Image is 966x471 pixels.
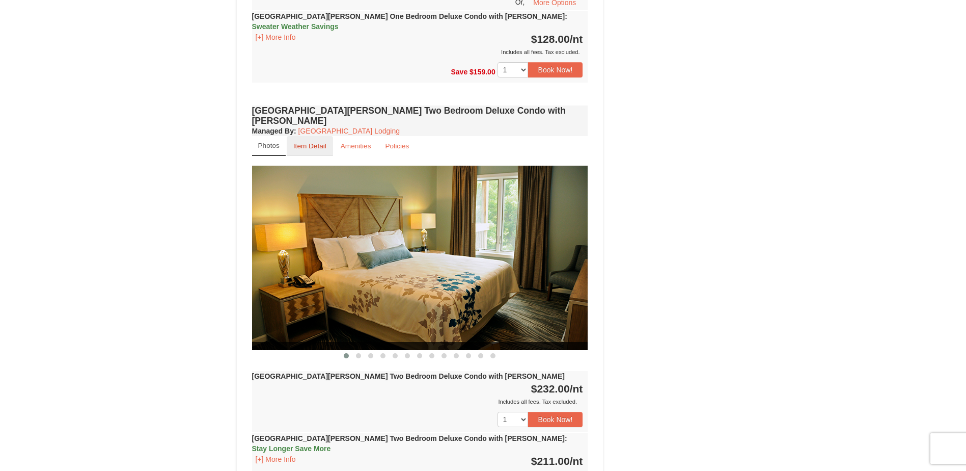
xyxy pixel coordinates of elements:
span: Managed By [252,127,294,135]
span: : [565,12,567,20]
a: Amenities [334,136,378,156]
span: Stay Longer Save More [252,444,331,453]
strong: [GEOGRAPHIC_DATA][PERSON_NAME] Two Bedroom Deluxe Condo with [PERSON_NAME] [252,372,565,380]
small: Amenities [341,142,371,150]
span: $159.00 [470,68,495,76]
span: /nt [570,455,583,467]
span: /nt [570,33,583,45]
button: Book Now! [528,62,583,77]
a: Photos [252,136,286,156]
a: Item Detail [287,136,333,156]
span: /nt [570,383,583,395]
h4: [GEOGRAPHIC_DATA][PERSON_NAME] Two Bedroom Deluxe Condo with [PERSON_NAME] [252,106,588,126]
span: $211.00 [531,455,570,467]
button: [+] More Info [252,454,299,465]
strong: $232.00 [531,383,583,395]
small: Policies [385,142,409,150]
div: Includes all fees. Tax excluded. [252,397,583,407]
strong: [GEOGRAPHIC_DATA][PERSON_NAME] One Bedroom Deluxe Condo with [PERSON_NAME] [252,12,567,31]
span: Sweater Weather Savings [252,22,339,31]
strong: [GEOGRAPHIC_DATA][PERSON_NAME] Two Bedroom Deluxe Condo with [PERSON_NAME] [252,434,567,453]
span: Save [451,68,467,76]
span: $128.00 [531,33,570,45]
div: Includes all fees. Tax excluded. [252,47,583,57]
a: Policies [378,136,416,156]
span: : [565,434,567,442]
small: Item Detail [293,142,326,150]
small: Photos [258,142,280,149]
img: 18876286-137-863bd0ca.jpg [252,166,588,350]
strong: : [252,127,296,135]
button: Book Now! [528,412,583,427]
button: [+] More Info [252,32,299,43]
a: [GEOGRAPHIC_DATA] Lodging [298,127,400,135]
